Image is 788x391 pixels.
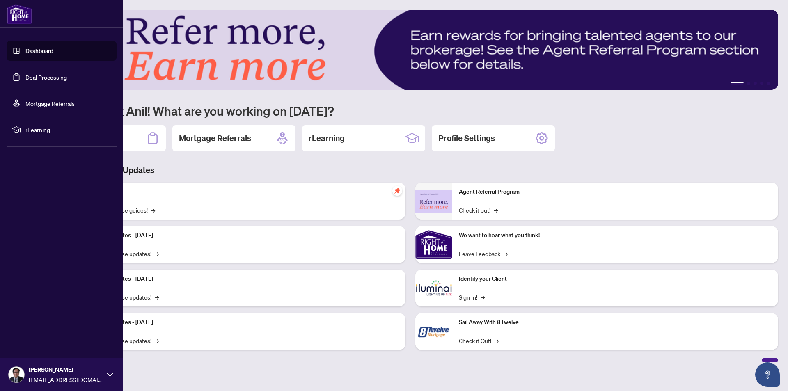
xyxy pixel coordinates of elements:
p: Self-Help [86,187,399,197]
button: Open asap [755,362,780,387]
a: Leave Feedback→ [459,249,508,258]
img: Agent Referral Program [415,190,452,213]
h2: rLearning [309,133,345,144]
p: Identify your Client [459,274,772,284]
button: 3 [754,82,757,85]
span: → [495,336,499,345]
button: 5 [767,82,770,85]
h3: Brokerage & Industry Updates [43,165,778,176]
button: 1 [731,82,744,85]
p: We want to hear what you think! [459,231,772,240]
span: pushpin [392,186,402,196]
p: Platform Updates - [DATE] [86,274,399,284]
a: Check it Out!→ [459,336,499,345]
a: Deal Processing [25,73,67,81]
span: → [155,336,159,345]
img: We want to hear what you think! [415,226,452,263]
span: → [155,249,159,258]
button: 4 [760,82,763,85]
p: Agent Referral Program [459,187,772,197]
p: Sail Away With 8Twelve [459,318,772,327]
img: Identify your Client [415,270,452,306]
a: Mortgage Referrals [25,100,75,107]
span: → [481,293,485,302]
span: → [151,206,155,215]
h2: Profile Settings [438,133,495,144]
p: Platform Updates - [DATE] [86,231,399,240]
img: logo [7,4,32,24]
img: Sail Away With 8Twelve [415,313,452,350]
span: [PERSON_NAME] [29,365,103,374]
p: Platform Updates - [DATE] [86,318,399,327]
span: → [155,293,159,302]
a: Dashboard [25,47,53,55]
span: rLearning [25,125,111,134]
button: 2 [747,82,750,85]
h1: Welcome back Anil! What are you working on [DATE]? [43,103,778,119]
span: → [494,206,498,215]
span: → [504,249,508,258]
a: Sign In!→ [459,293,485,302]
h2: Mortgage Referrals [179,133,251,144]
img: Slide 0 [43,10,778,90]
span: [EMAIL_ADDRESS][DOMAIN_NAME] [29,375,103,384]
img: Profile Icon [9,367,24,382]
a: Check it out!→ [459,206,498,215]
